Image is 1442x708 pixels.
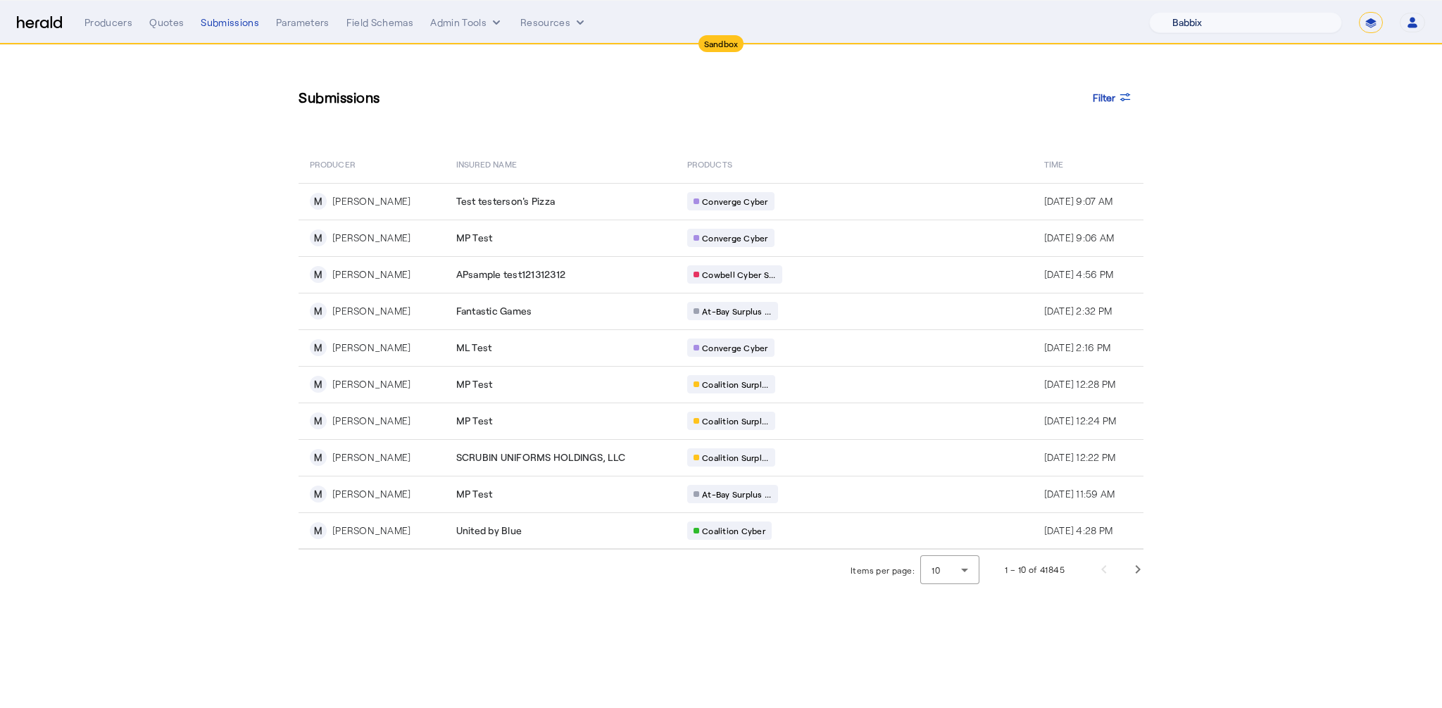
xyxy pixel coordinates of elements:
span: [DATE] 12:28 PM [1044,378,1116,390]
div: Quotes [149,15,184,30]
div: Items per page: [851,563,915,577]
span: Time [1044,156,1063,170]
span: [DATE] 12:22 PM [1044,451,1116,463]
div: M [310,339,327,356]
span: Converge Cyber [702,342,768,353]
span: [DATE] 9:06 AM [1044,232,1115,244]
div: [PERSON_NAME] [332,341,410,355]
div: Producers [84,15,132,30]
button: internal dropdown menu [430,15,503,30]
button: Next page [1121,552,1155,586]
button: Resources dropdown menu [520,15,587,30]
span: Converge Cyber [702,196,768,207]
span: United by Blue [456,524,522,538]
span: Coalition Surpl... [702,415,769,426]
div: Submissions [201,15,259,30]
span: Coalition Surpl... [702,379,769,390]
div: M [310,376,327,393]
div: [PERSON_NAME] [332,450,410,464]
span: Insured Name [456,156,517,170]
span: PRODUCTS [687,156,732,170]
span: [DATE] 4:28 PM [1044,524,1113,536]
span: Coalition Cyber [702,525,765,536]
div: [PERSON_NAME] [332,304,410,318]
div: [PERSON_NAME] [332,194,410,208]
div: 1 – 10 of 41845 [1005,562,1065,576]
span: Test testerson's Pizza [456,194,556,208]
h3: Submissions [299,87,380,107]
span: At-Bay Surplus ... [702,488,772,500]
div: Field Schemas [346,15,414,30]
span: [DATE] 9:07 AM [1044,195,1113,207]
div: M [310,229,327,246]
span: [DATE] 2:32 PM [1044,305,1112,317]
img: Herald Logo [17,16,62,30]
div: Parameters [276,15,330,30]
span: SCRUBIN UNIFORMS HOLDINGS, LLC [456,450,626,464]
span: MP Test [456,231,493,245]
span: PRODUCER [310,156,356,170]
div: M [310,412,327,429]
div: M [310,522,327,539]
span: MP Test [456,377,493,391]
span: [DATE] 2:16 PM [1044,341,1111,353]
span: MP Test [456,414,493,428]
span: Converge Cyber [702,232,768,244]
span: At-Bay Surplus ... [702,305,772,317]
span: [DATE] 11:59 AM [1044,488,1115,500]
div: M [310,266,327,283]
table: Table view of all submissions by your platform [299,144,1143,550]
span: ML Test [456,341,492,355]
div: [PERSON_NAME] [332,231,410,245]
span: Filter [1093,90,1115,105]
div: M [310,303,327,320]
div: [PERSON_NAME] [332,377,410,391]
div: [PERSON_NAME] [332,414,410,428]
div: [PERSON_NAME] [332,267,410,282]
span: [DATE] 4:56 PM [1044,268,1114,280]
div: M [310,486,327,502]
button: Filter [1081,84,1143,110]
span: 10 [932,565,940,575]
div: Sandbox [698,35,744,52]
span: Cowbell Cyber S... [702,269,776,280]
span: [DATE] 12:24 PM [1044,415,1117,426]
span: Coalition Surpl... [702,452,769,463]
div: [PERSON_NAME] [332,487,410,501]
div: M [310,193,327,210]
span: Fantastic Games [456,304,532,318]
span: MP Test [456,487,493,501]
span: APsample test121312312 [456,267,566,282]
div: M [310,449,327,466]
div: [PERSON_NAME] [332,524,410,538]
